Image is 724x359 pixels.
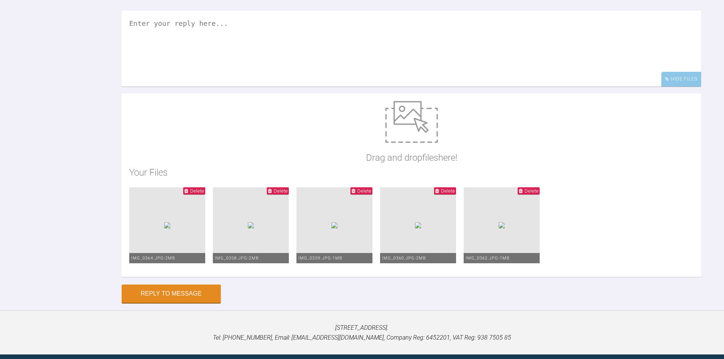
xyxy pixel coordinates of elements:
[499,222,505,228] img: 8e76cb52-11b3-47c6-8297-6fce71ed5ded
[274,188,288,194] span: Delete
[131,256,175,261] span: IMG_0364.JPG - 2MB
[190,188,204,194] span: Delete
[441,188,455,194] span: Delete
[524,188,539,194] span: Delete
[12,323,712,342] p: [STREET_ADDRESS]. Tel: [PHONE_NUMBER], Email: [EMAIL_ADDRESS][DOMAIN_NAME], Company Reg: 6452201,...
[298,256,342,261] span: IMG_0359.JPG - 1MB
[466,256,510,261] span: IMG_0362.JPG - 1MB
[215,256,259,261] span: IMG_0358.JPG - 2MB
[357,188,371,194] span: Delete
[415,222,421,228] img: ac75a195-520c-42b8-b7e3-0e8f8e17fd0a
[382,256,426,261] span: IMG_0360.JPG - 2MB
[366,150,457,165] p: Drag and drop files here!
[164,222,170,228] img: 0aaa9437-2246-4b37-9632-3ab0b8b65e68
[661,72,701,87] div: Hide Files
[122,285,221,303] button: Reply to Message
[129,165,694,180] h2: Your Files
[331,222,337,228] img: dbfed8b6-059b-429a-9514-a5694572ebfe
[248,222,254,228] img: 7d51c1d4-0092-4345-83a1-47f323b00257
